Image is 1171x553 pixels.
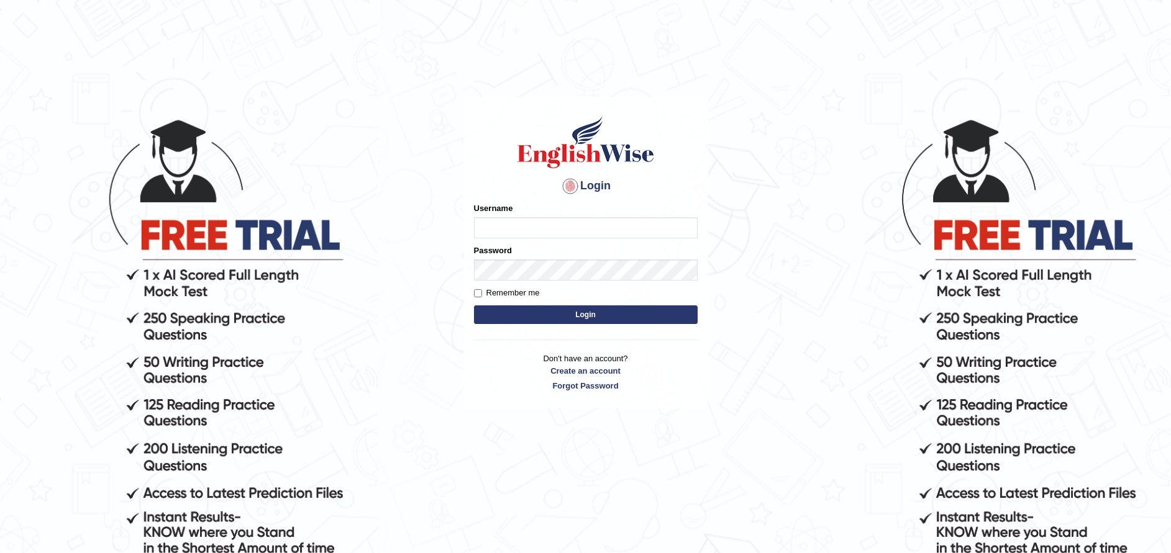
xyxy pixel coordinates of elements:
a: Forgot Password [474,380,698,392]
a: Create an account [474,365,698,377]
label: Remember me [474,287,540,299]
button: Login [474,305,698,324]
p: Don't have an account? [474,353,698,391]
img: Logo of English Wise sign in for intelligent practice with AI [515,114,657,170]
h4: Login [474,176,698,196]
label: Password [474,245,512,256]
label: Username [474,202,513,214]
input: Remember me [474,289,482,297]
